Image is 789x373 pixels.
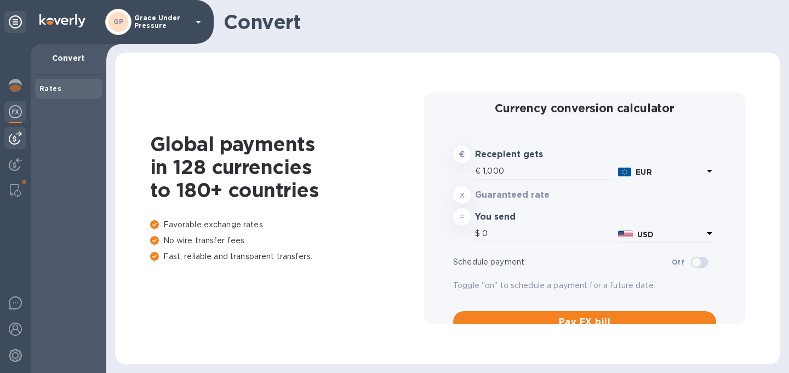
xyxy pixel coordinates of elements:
p: Grace Under Pressure [134,14,189,30]
h2: Currency conversion calculator [453,101,716,115]
p: No wire transfer fees. [150,235,424,246]
div: € [475,163,483,180]
div: Unpin categories [4,11,26,33]
img: Logo [39,14,85,27]
p: Convert [39,53,98,64]
strong: € [459,150,465,159]
button: Pay FX bill [453,311,716,333]
b: USD [637,230,654,239]
h3: You send [475,212,582,222]
h1: Convert [224,10,771,33]
span: Pay FX bill [462,315,707,329]
b: Rates [39,84,61,93]
div: x [453,186,471,204]
p: Schedule payment [453,256,672,268]
input: Amount [482,226,614,242]
p: Toggle "on" to schedule a payment for a future date. [453,280,716,291]
h3: Guaranteed rate [475,190,582,200]
p: Favorable exchange rates. [150,219,424,231]
input: Amount [483,163,614,180]
img: USD [618,231,633,238]
div: $ [475,226,482,242]
b: EUR [636,168,651,176]
p: Fast, reliable and transparent transfers. [150,251,424,262]
h1: Global payments in 128 currencies to 180+ countries [150,133,424,202]
b: Off [672,258,684,266]
img: Foreign exchange [9,105,22,118]
div: = [453,208,471,226]
h3: Recepient gets [475,150,582,160]
b: GP [113,18,124,26]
